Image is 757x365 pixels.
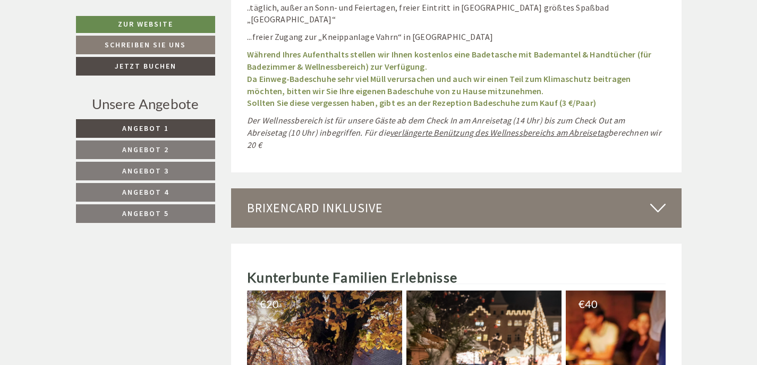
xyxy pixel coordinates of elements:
[122,187,169,197] span: Angebot 4
[122,166,169,176] span: Angebot 3
[390,127,608,138] u: verlängerte Benützung des Wellnessbereichs am Abreisetag
[184,9,234,27] div: Sonntag
[247,31,666,43] p: ...freier Zugang zur „Kneippanlage Vahrn“ in [GEOGRAPHIC_DATA]
[8,29,174,62] div: Guten Tag, wie können wir Ihnen helfen?
[16,31,168,40] div: [GEOGRAPHIC_DATA]
[122,209,169,218] span: Angebot 5
[231,188,682,228] div: BrixenCard inklusive
[579,298,585,309] span: €
[76,16,215,33] a: Zur Website
[16,52,168,60] small: 15:20
[260,298,394,309] div: 20
[355,280,419,299] button: Senden
[122,145,169,154] span: Angebot 2
[247,2,666,26] p: ..täglich, außer an Sonn- und Feiertagen, freier Eintritt in [GEOGRAPHIC_DATA] größtes Spaßbad „[...
[76,36,215,54] a: Schreiben Sie uns
[260,298,266,309] span: €
[76,57,215,76] a: Jetzt buchen
[247,49,651,108] strong: Während Ihres Aufenthalts stellen wir Ihnen kostenlos eine Badetasche mit Bademantel & Handtücher...
[122,123,169,133] span: Angebot 1
[76,94,215,114] div: Unsere Angebote
[579,298,713,309] div: 40
[247,115,661,150] em: Der Wellnessbereich ist für unsere Gäste ab dem Check In am Anreisetag (14 Uhr) bis zum Check Out...
[247,270,666,285] h2: Kunterbunte Familien Erlebnisse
